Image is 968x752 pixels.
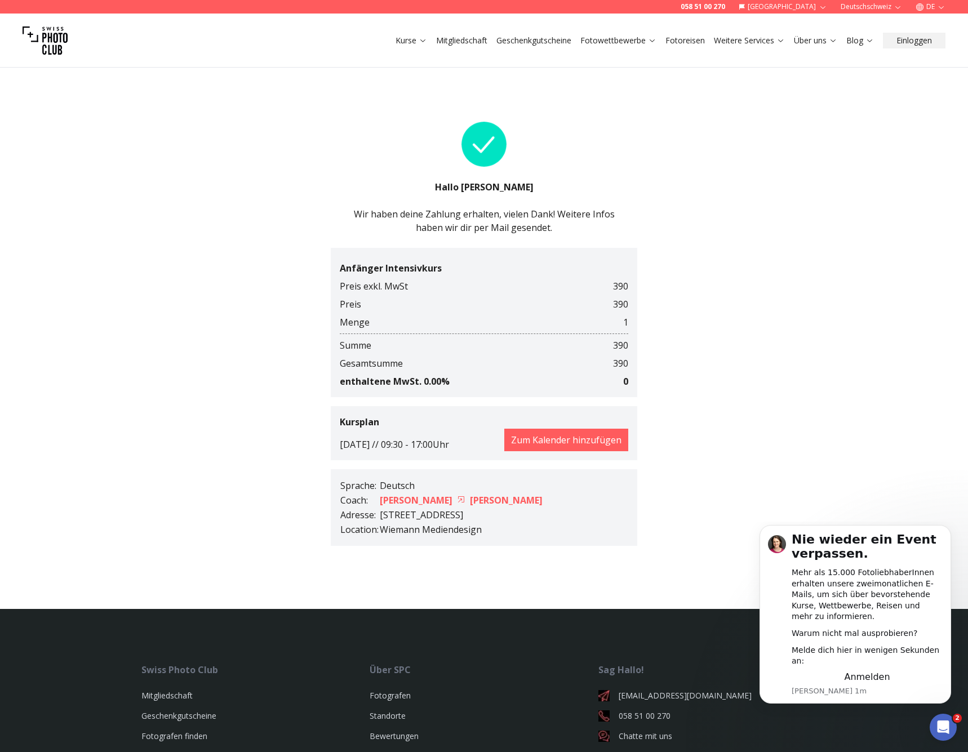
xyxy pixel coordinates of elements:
span: 390 [613,357,628,370]
a: Standorte [370,710,406,721]
b: Hallo [435,181,461,193]
div: [DATE] // 09:30 - 17:00 Uhr [340,429,628,451]
td: Sprache : [340,478,379,493]
a: Chatte mit uns [598,731,827,742]
span: Gesamtsumme [340,357,403,370]
button: Fotoreisen [661,33,709,48]
a: Fotografen finden [141,731,207,741]
td: Coach : [340,493,379,508]
a: 058 51 00 270 [681,2,725,11]
button: Weitere Services [709,33,789,48]
span: 390 [613,339,628,352]
div: Wir haben deine Zahlung erhalten, vielen Dank! Weitere Infos haben wir dir per Mail gesendet. [340,207,628,234]
div: Sag Hallo! [598,663,827,677]
a: Weitere Services [714,35,785,46]
a: Geschenkgutscheine [141,710,216,721]
button: Einloggen [883,33,945,48]
b: 0 [623,375,628,388]
a: Mitgliedschaft [436,35,487,46]
a: Bewertungen [370,731,419,741]
span: 390 [613,297,628,311]
a: Mitgliedschaft [141,690,193,701]
td: Location : [340,522,379,537]
img: Swiss photo club [23,18,68,63]
div: Über SPC [370,663,598,677]
td: Wiemann Mediendesign [379,522,543,537]
a: Über uns [794,35,837,46]
td: [STREET_ADDRESS] [379,508,543,522]
a: Geschenkgutscheine [496,35,571,46]
span: Preis [340,297,361,311]
a: Blog [846,35,874,46]
iframe: Intercom live chat [930,714,957,741]
a: 058 51 00 270 [598,710,827,722]
td: Adresse : [340,508,379,522]
b: enthaltene MwSt. 0.00 % [340,375,450,388]
span: 390 [613,279,628,293]
a: [EMAIL_ADDRESS][DOMAIN_NAME] [598,690,827,701]
span: Summe [340,339,371,352]
button: Blog [842,33,878,48]
span: Preis exkl. MwSt [340,279,408,293]
button: Zum Kalender hinzufügen [504,429,628,451]
a: Fotografen [370,690,411,701]
a: Kurse [396,35,427,46]
b: Kursplan [340,416,379,428]
button: Mitgliedschaft [432,33,492,48]
span: Menge [340,315,370,329]
button: Geschenkgutscheine [492,33,576,48]
b: [PERSON_NAME] [461,181,534,193]
button: Über uns [789,33,842,48]
span: 1 [623,315,628,329]
iframe: Intercom notifications Nachricht [743,522,968,722]
button: Fotowettbewerbe [576,33,661,48]
a: [PERSON_NAME] [PERSON_NAME] [380,493,543,507]
button: Kurse [391,33,432,48]
span: 2 [953,714,962,723]
b: Anfänger Intensivkurs [340,262,442,274]
div: Swiss Photo Club [141,663,370,677]
a: Fotowettbewerbe [580,35,656,46]
a: Fotoreisen [665,35,705,46]
td: Deutsch [379,478,543,493]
